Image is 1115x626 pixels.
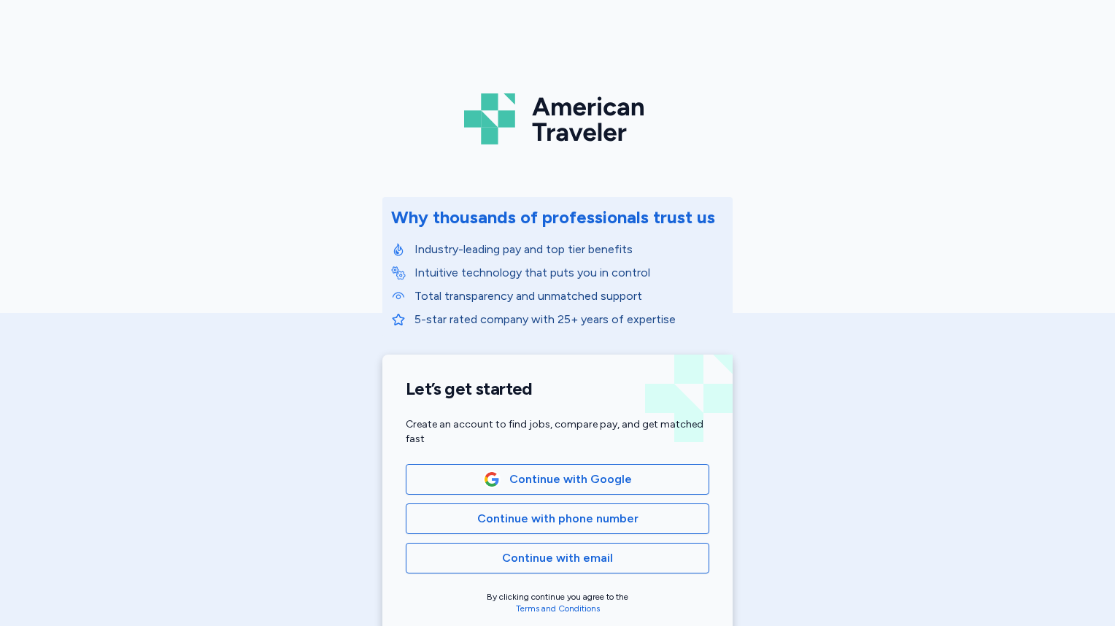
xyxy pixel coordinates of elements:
[484,471,500,487] img: Google Logo
[502,549,613,567] span: Continue with email
[406,591,709,614] div: By clicking continue you agree to the
[391,206,715,229] div: Why thousands of professionals trust us
[406,503,709,534] button: Continue with phone number
[414,311,724,328] p: 5-star rated company with 25+ years of expertise
[477,510,638,528] span: Continue with phone number
[406,464,709,495] button: Google LogoContinue with Google
[406,417,709,447] div: Create an account to find jobs, compare pay, and get matched fast
[414,287,724,305] p: Total transparency and unmatched support
[406,378,709,400] h1: Let’s get started
[464,88,651,150] img: Logo
[414,241,724,258] p: Industry-leading pay and top tier benefits
[516,603,600,614] a: Terms and Conditions
[509,471,632,488] span: Continue with Google
[414,264,724,282] p: Intuitive technology that puts you in control
[406,543,709,573] button: Continue with email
